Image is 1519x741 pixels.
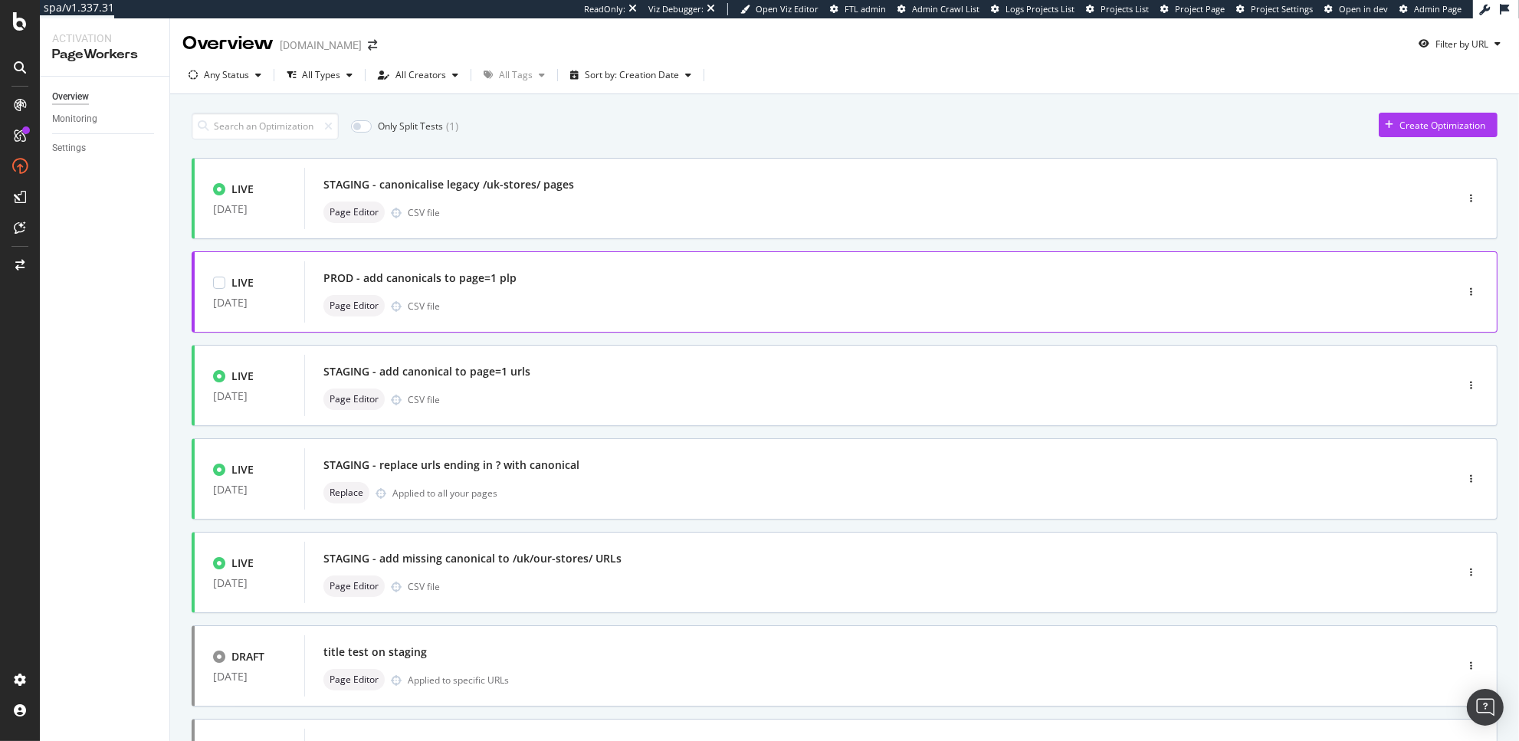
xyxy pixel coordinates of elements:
div: Overview [182,31,274,57]
div: LIVE [231,369,254,384]
div: title test on staging [323,644,427,660]
span: Open in dev [1339,3,1388,15]
span: Open Viz Editor [756,3,819,15]
span: Page Editor [330,395,379,404]
input: Search an Optimization [192,113,339,139]
div: PageWorkers [52,46,157,64]
div: Create Optimization [1399,119,1485,132]
a: Project Settings [1236,3,1313,15]
div: PROD - add canonicals to page=1 plp [323,270,517,286]
div: DRAFT [231,649,264,664]
span: Admin Crawl List [912,3,979,15]
a: Open Viz Editor [740,3,819,15]
div: All Tags [499,70,533,80]
div: Only Split Tests [378,120,443,133]
a: Settings [52,140,159,156]
div: Viz Debugger: [648,3,704,15]
a: Overview [52,89,159,105]
a: Admin Page [1399,3,1462,15]
a: Open in dev [1324,3,1388,15]
span: Page Editor [330,675,379,684]
button: Filter by URL [1412,31,1507,56]
div: LIVE [231,462,254,477]
div: [DATE] [213,203,286,215]
div: All Creators [395,70,446,80]
a: Monitoring [52,111,159,127]
div: Overview [52,89,89,105]
div: Any Status [204,70,249,80]
div: neutral label [323,482,369,503]
button: All Types [281,63,359,87]
div: CSV file [408,206,440,219]
div: Filter by URL [1435,38,1488,51]
span: FTL admin [845,3,886,15]
div: [DOMAIN_NAME] [280,38,362,53]
div: CSV file [408,300,440,313]
div: [DATE] [213,297,286,309]
button: Any Status [182,63,267,87]
div: Sort by: Creation Date [585,70,679,80]
div: arrow-right-arrow-left [368,40,377,51]
div: Applied to specific URLs [408,674,509,687]
div: [DATE] [213,577,286,589]
span: Admin Page [1414,3,1462,15]
div: ( 1 ) [446,119,458,134]
div: Open Intercom Messenger [1467,689,1504,726]
span: Project Settings [1251,3,1313,15]
span: Replace [330,488,363,497]
a: Projects List [1086,3,1149,15]
div: STAGING - canonicalise legacy /uk-stores/ pages [323,177,574,192]
div: Settings [52,140,86,156]
div: STAGING - replace urls ending in ? with canonical [323,457,579,473]
button: All Creators [372,63,464,87]
div: Activation [52,31,157,46]
button: All Tags [477,63,551,87]
div: neutral label [323,575,385,597]
a: Admin Crawl List [897,3,979,15]
div: Monitoring [52,111,97,127]
button: Sort by: Creation Date [564,63,697,87]
div: [DATE] [213,484,286,496]
div: STAGING - add missing canonical to /uk/our-stores/ URLs [323,551,622,566]
div: neutral label [323,669,385,690]
span: Page Editor [330,208,379,217]
a: Project Page [1160,3,1225,15]
a: FTL admin [830,3,886,15]
div: neutral label [323,389,385,410]
span: Page Editor [330,301,379,310]
div: All Types [302,70,340,80]
div: LIVE [231,556,254,571]
div: [DATE] [213,671,286,683]
span: Project Page [1175,3,1225,15]
div: [DATE] [213,390,286,402]
div: Applied to all your pages [392,487,497,500]
div: LIVE [231,275,254,290]
div: LIVE [231,182,254,197]
div: CSV file [408,580,440,593]
div: neutral label [323,202,385,223]
div: CSV file [408,393,440,406]
div: STAGING - add canonical to page=1 urls [323,364,530,379]
button: Create Optimization [1379,113,1498,137]
span: Projects List [1101,3,1149,15]
div: ReadOnly: [584,3,625,15]
span: Page Editor [330,582,379,591]
a: Logs Projects List [991,3,1074,15]
span: Logs Projects List [1006,3,1074,15]
div: neutral label [323,295,385,316]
